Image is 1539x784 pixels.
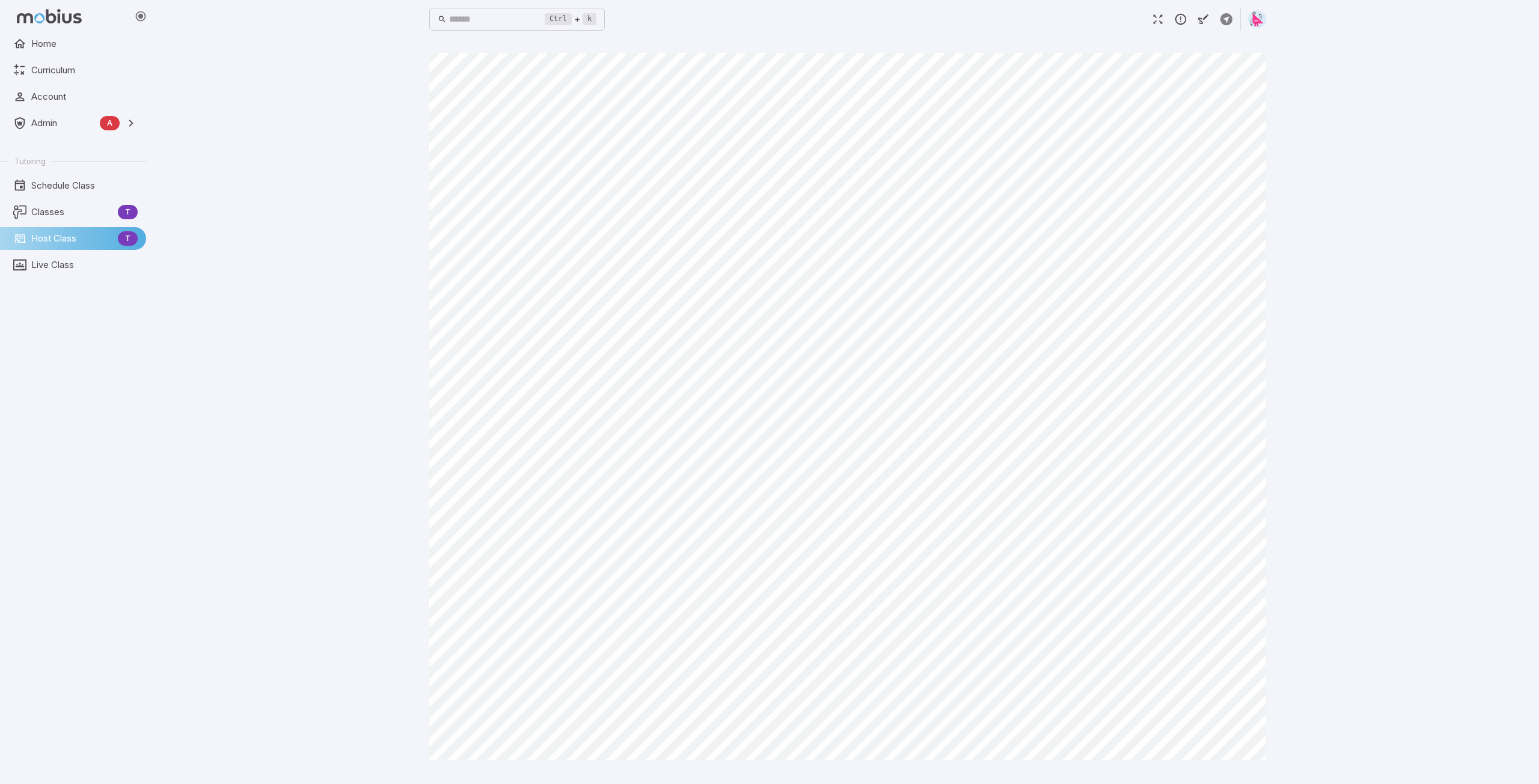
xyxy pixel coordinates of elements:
button: Report an Issue [1169,8,1192,31]
span: Schedule Class [31,179,138,192]
span: T [118,206,138,218]
span: T [118,232,138,245]
span: Curriculum [31,64,138,77]
span: Live Class [31,258,138,272]
span: Classes [31,205,113,219]
span: A [100,117,120,129]
span: Account [31,90,138,103]
span: Tutoring [14,156,46,166]
button: Create Activity [1215,8,1238,31]
div: + [545,12,596,26]
button: Fullscreen Game [1146,8,1169,31]
span: Host Class [31,232,113,245]
img: right-triangle.svg [1248,10,1266,28]
span: Admin [31,117,95,130]
kbd: k [583,13,596,25]
span: Home [31,37,138,50]
button: Start Drawing on Questions [1192,8,1215,31]
kbd: Ctrl [545,13,572,25]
